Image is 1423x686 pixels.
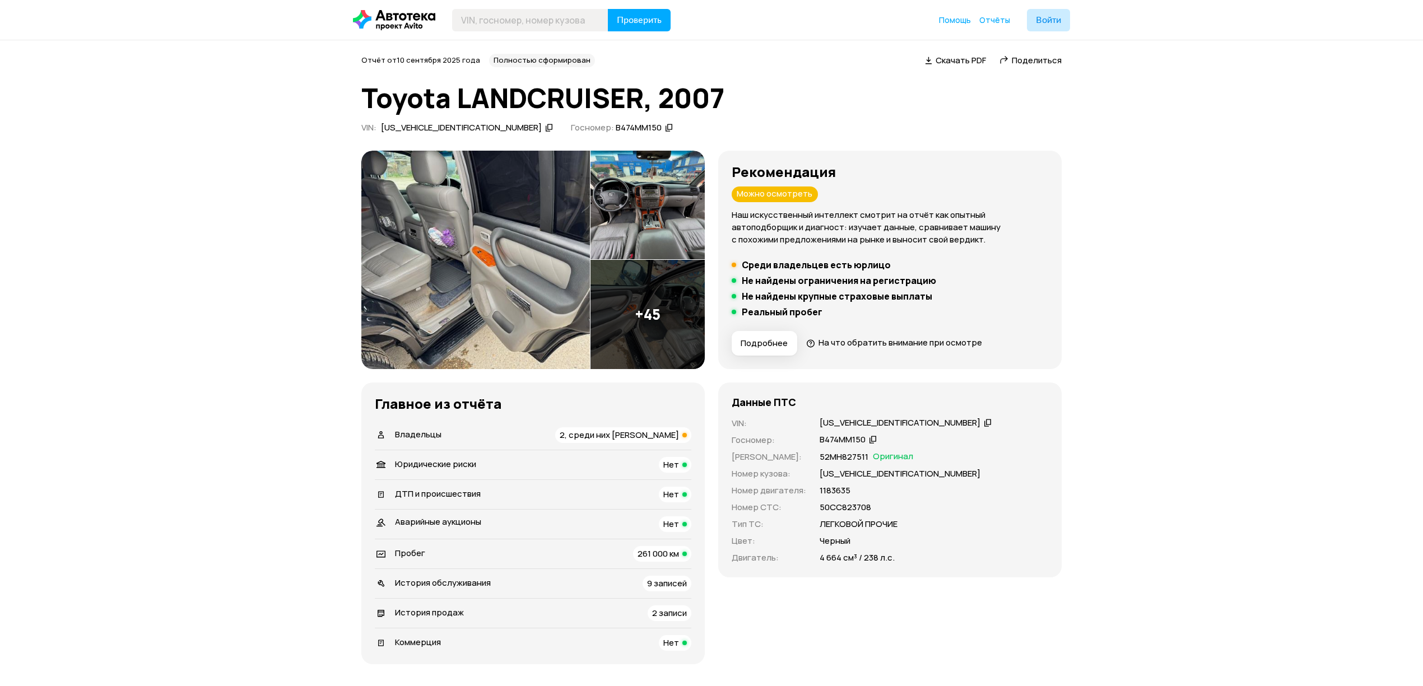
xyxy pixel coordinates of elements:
span: Пробег [395,547,425,559]
a: Поделиться [999,54,1062,66]
h5: Не найдены крупные страховые выплаты [742,291,932,302]
h5: Среди владельцев есть юрлицо [742,259,891,270]
p: Номер СТС : [732,501,806,514]
span: Подробнее [741,338,788,349]
p: Тип ТС : [732,518,806,530]
p: Наш искусственный интеллект смотрит на отчёт как опытный автоподборщик и диагност: изучает данные... [732,209,1048,246]
span: Нет [663,637,679,648]
div: [US_VEHICLE_IDENTIFICATION_NUMBER] [381,122,542,134]
span: 2 записи [652,607,687,619]
span: Аварийные аукционы [395,516,481,528]
h5: Не найдены ограничения на регистрацию [742,275,936,286]
a: Помощь [939,15,971,26]
div: В474ММ150 [820,434,866,446]
span: Нет [663,518,679,530]
p: Номер кузова : [732,468,806,480]
span: Владельцы [395,428,441,440]
p: 50СС823708 [820,501,871,514]
span: Помощь [939,15,971,25]
p: Госномер : [732,434,806,446]
h1: Toyota LANDCRUISER, 2007 [361,83,1062,113]
h4: Данные ПТС [732,396,796,408]
span: На что обратить внимание при осмотре [819,337,982,348]
span: История продаж [395,606,464,618]
span: Нет [663,459,679,470]
p: [US_VEHICLE_IDENTIFICATION_NUMBER] [820,468,980,480]
span: Нет [663,488,679,500]
p: Двигатель : [732,552,806,564]
p: [PERSON_NAME] : [732,451,806,463]
p: 1183635 [820,484,850,497]
span: 261 000 км [638,548,679,559]
span: VIN : [361,122,376,133]
h3: Главное из отчёта [375,396,691,412]
a: Скачать PDF [925,54,986,66]
span: Отчёт от 10 сентября 2025 года [361,55,480,65]
p: Цвет : [732,535,806,547]
span: Отчёты [979,15,1010,25]
div: Полностью сформирован [489,54,595,67]
div: Можно осмотреть [732,186,818,202]
span: Юридические риски [395,458,476,470]
p: Черный [820,535,850,547]
button: Подробнее [732,331,797,356]
h5: Реальный пробег [742,306,822,318]
input: VIN, госномер, номер кузова [452,9,608,31]
a: На что обратить внимание при осмотре [806,337,982,348]
span: Проверить [617,16,662,25]
button: Проверить [608,9,671,31]
div: [US_VEHICLE_IDENTIFICATION_NUMBER] [820,417,980,429]
span: Коммерция [395,636,441,648]
button: Войти [1027,9,1070,31]
p: Номер двигателя : [732,484,806,497]
span: История обслуживания [395,577,491,589]
span: 2, среди них [PERSON_NAME] [560,429,679,441]
span: ДТП и происшествия [395,488,481,500]
h3: Рекомендация [732,164,1048,180]
span: Войти [1036,16,1061,25]
p: 4 664 см³ / 238 л.с. [820,552,895,564]
span: Госномер: [571,122,614,133]
a: Отчёты [979,15,1010,26]
div: В474ММ150 [616,122,662,134]
p: ЛЕГКОВОЙ ПРОЧИЕ [820,518,897,530]
p: VIN : [732,417,806,430]
span: Скачать PDF [936,54,986,66]
span: Поделиться [1012,54,1062,66]
p: 52МН827511 [820,451,868,463]
span: Оригинал [873,451,913,463]
span: 9 записей [647,577,687,589]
